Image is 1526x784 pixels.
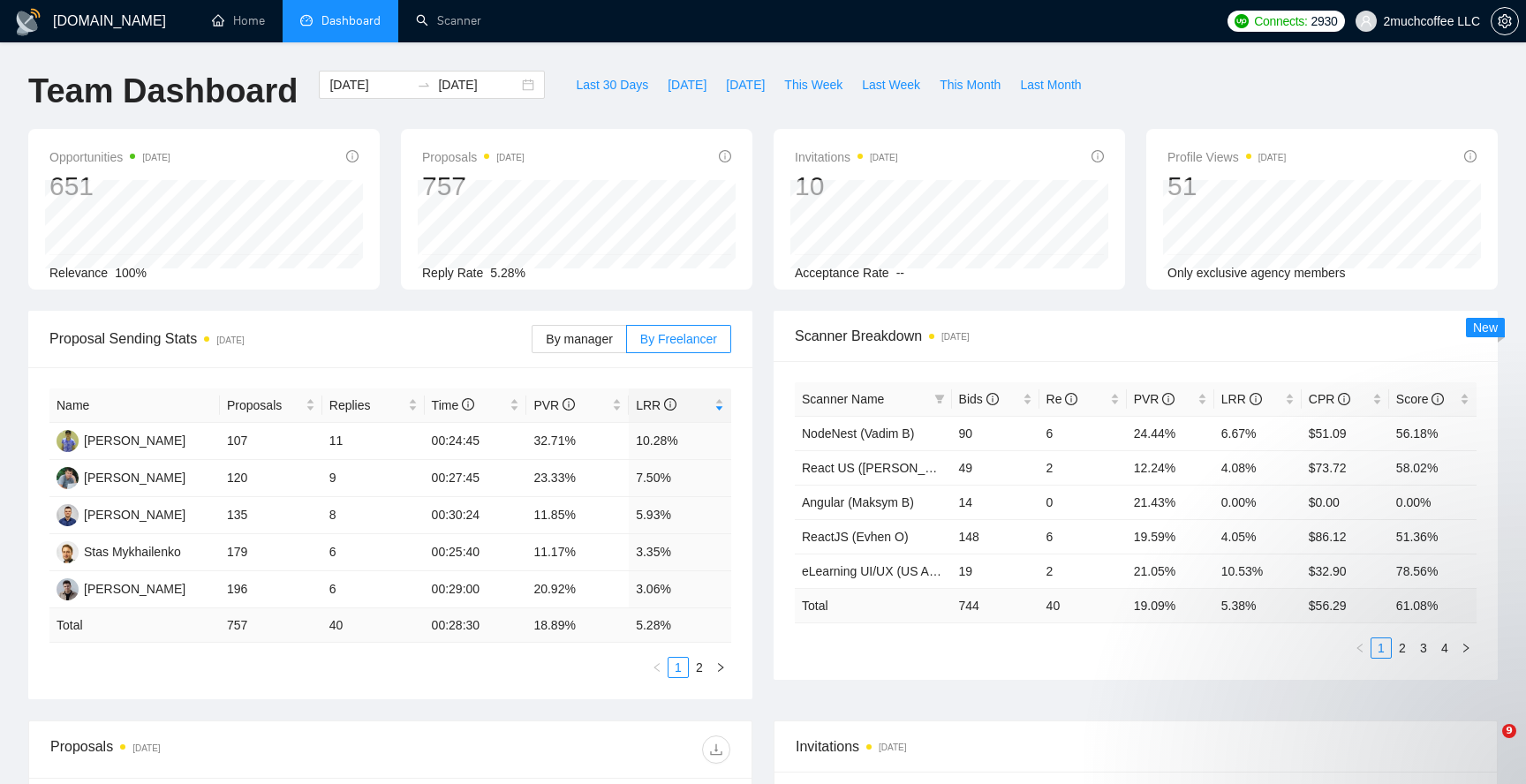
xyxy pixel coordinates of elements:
button: download [702,735,730,764]
span: Proposals [422,147,525,168]
a: searchScanner [416,13,481,28]
input: End date [438,75,518,94]
td: 148 [952,519,1039,554]
span: info-circle [986,393,999,405]
span: Opportunities [49,147,170,168]
time: [DATE] [142,153,170,162]
img: upwork-logo.png [1235,14,1249,28]
span: This Week [784,75,842,94]
time: [DATE] [1258,153,1286,162]
td: 6 [322,534,425,571]
button: This Month [930,71,1010,99]
td: 11 [322,423,425,460]
span: Connects: [1254,11,1307,31]
td: 18.89 % [526,608,629,643]
div: Proposals [50,735,390,764]
h1: Team Dashboard [28,71,298,112]
button: right [710,657,731,678]
span: PVR [1134,392,1175,406]
td: 00:27:45 [425,460,527,497]
th: Proposals [220,388,322,423]
td: 2 [1039,554,1127,588]
button: Last Week [852,71,930,99]
td: 00:28:30 [425,608,527,643]
img: SM [57,541,79,563]
time: [DATE] [216,335,244,345]
div: 51 [1167,170,1286,203]
div: [PERSON_NAME] [84,505,185,524]
td: 0 [1039,485,1127,519]
td: 40 [322,608,425,643]
td: 11.17% [526,534,629,571]
td: 3.06% [629,571,731,608]
span: Re [1046,392,1078,406]
a: NodeNest (Vadim B) [802,426,914,441]
span: 9 [1502,724,1516,738]
span: info-circle [346,150,359,162]
time: [DATE] [870,153,897,162]
div: 757 [422,170,525,203]
a: Angular (Maksym B) [802,495,914,509]
span: swap-right [417,78,431,92]
td: 00:30:24 [425,497,527,534]
span: -- [896,266,904,280]
td: 107 [220,423,322,460]
span: Scanner Breakdown [795,325,1477,347]
th: Name [49,388,220,423]
li: Next Page [710,657,731,678]
span: PVR [533,398,575,412]
li: 1 [668,657,689,678]
span: Proposals [227,396,302,415]
a: AZ[PERSON_NAME] [57,433,185,447]
td: 14 [952,485,1039,519]
img: AT [57,504,79,526]
img: logo [14,8,42,36]
span: to [417,78,431,92]
span: Invitations [796,735,1476,758]
button: This Week [774,71,852,99]
td: 11.85% [526,497,629,534]
time: [DATE] [132,743,160,753]
td: 19.59% [1127,519,1214,554]
td: 196 [220,571,322,608]
td: 21.43% [1127,485,1214,519]
td: 23.33% [526,460,629,497]
span: LRR [636,398,676,412]
span: 100% [115,266,147,280]
input: Start date [329,75,410,94]
td: 179 [220,534,322,571]
button: [DATE] [716,71,774,99]
td: 120 [220,460,322,497]
td: Total [49,608,220,643]
td: 5.93% [629,497,731,534]
td: 20.92% [526,571,629,608]
td: 744 [952,588,1039,622]
span: filter [934,394,945,404]
span: Bids [959,392,999,406]
div: 651 [49,170,170,203]
time: [DATE] [941,332,969,342]
td: 10.28% [629,423,731,460]
span: download [703,743,729,757]
button: setting [1491,7,1519,35]
a: 1 [669,658,688,677]
span: info-circle [719,150,731,162]
span: By manager [546,332,612,346]
span: user [1360,15,1372,27]
td: 9 [322,460,425,497]
th: Replies [322,388,425,423]
span: info-circle [462,398,474,411]
div: 10 [795,170,898,203]
span: info-circle [1065,393,1077,405]
td: 5.28 % [629,608,731,643]
td: 19 [952,554,1039,588]
td: 24.44% [1127,416,1214,450]
span: Time [432,398,474,412]
span: setting [1492,14,1518,28]
span: Last 30 Days [576,75,648,94]
span: Replies [329,396,404,415]
time: [DATE] [496,153,524,162]
span: info-circle [1464,150,1477,162]
span: Dashboard [321,13,381,28]
td: 757 [220,608,322,643]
